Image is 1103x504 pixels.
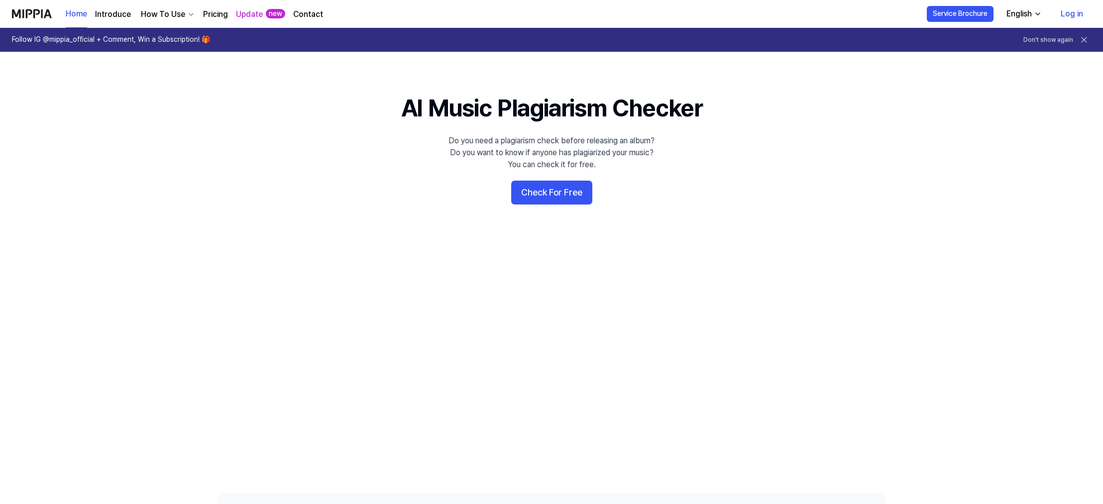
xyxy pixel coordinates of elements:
[139,8,195,20] button: How To Use
[95,8,131,20] a: Introduce
[236,8,263,20] a: Update
[511,181,592,204] button: Check For Free
[293,244,810,453] img: main Image
[448,135,655,171] div: Do you need a plagiarism check before releasing an album? Do you want to know if anyone has plagi...
[66,0,87,28] a: Home
[927,6,993,22] button: Service Brochure
[266,9,285,19] div: new
[1023,36,1073,44] button: Don't show again
[293,8,323,20] a: Contact
[139,8,187,20] div: How To Use
[401,92,702,125] h1: AI Music Plagiarism Checker
[203,8,228,20] a: Pricing
[1004,8,1034,20] div: English
[998,4,1048,24] button: English
[12,35,210,45] h1: Follow IG @mippia_official + Comment, Win a Subscription! 🎁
